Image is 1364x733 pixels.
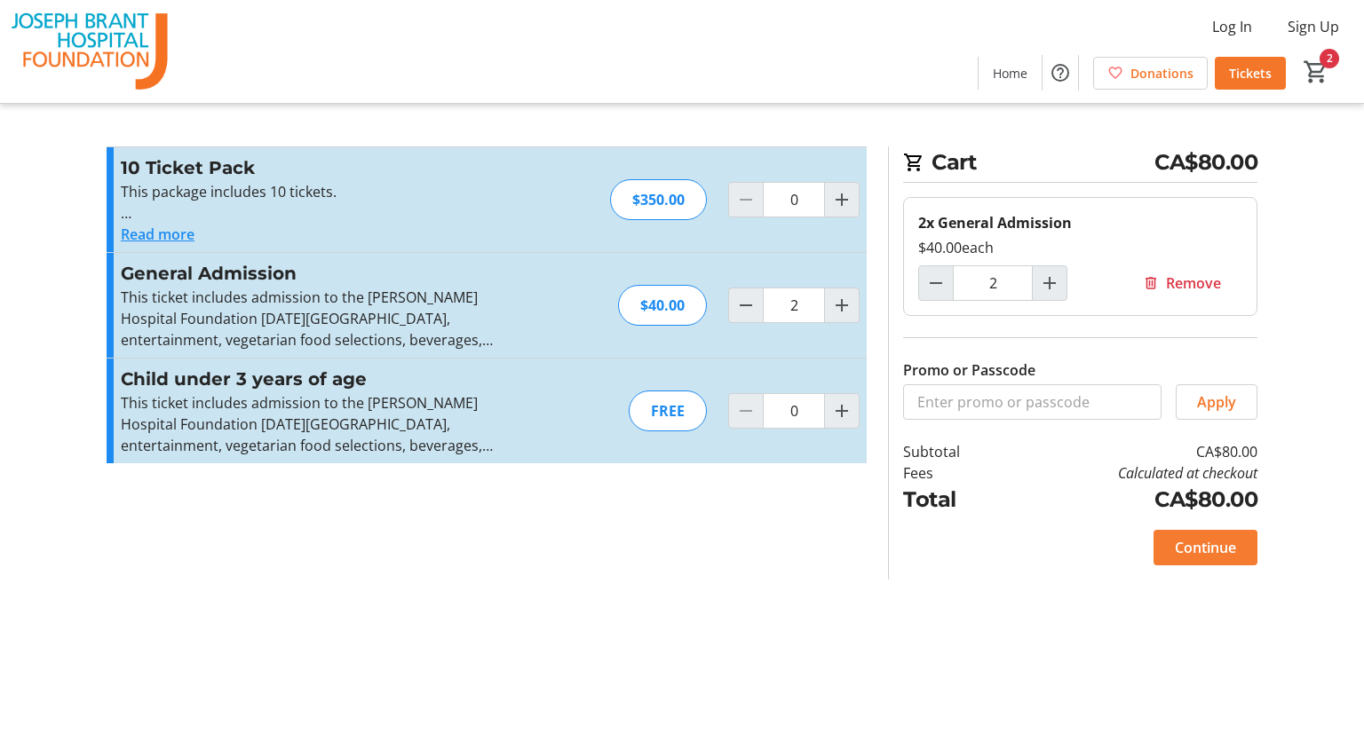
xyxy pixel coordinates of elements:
[1043,55,1078,91] button: Help
[1130,64,1193,83] span: Donations
[1033,266,1067,300] button: Increment by one
[618,285,707,326] div: $40.00
[918,237,1242,258] div: $40.00 each
[953,265,1033,301] input: General Admission Quantity
[1154,530,1257,565] button: Continue
[825,183,859,217] button: Increment by one
[903,146,1257,183] h2: Cart
[1198,12,1266,41] button: Log In
[919,266,953,300] button: Decrement by one
[1093,57,1208,90] a: Donations
[825,288,859,322] button: Increment by one
[763,393,825,429] input: Child under 3 years of age Quantity
[11,7,169,96] img: The Joseph Brant Hospital Foundation's Logo
[1273,12,1353,41] button: Sign Up
[729,288,763,322] button: Decrement by one
[1175,537,1236,558] span: Continue
[903,359,1035,381] label: Promo or Passcode
[1197,391,1236,413] span: Apply
[903,441,1006,462] td: Subtotal
[121,366,509,392] h3: Child under 3 years of age
[1006,462,1257,484] td: Calculated at checkout
[903,462,1006,484] td: Fees
[1166,272,1221,294] span: Remove
[825,394,859,428] button: Increment by one
[1288,16,1339,37] span: Sign Up
[763,182,825,217] input: 10 Ticket Pack Quantity
[1176,384,1257,420] button: Apply
[121,224,194,245] button: Read more
[903,384,1162,420] input: Enter promo or passcode
[763,288,825,323] input: General Admission Quantity
[1006,484,1257,516] td: CA$80.00
[1212,16,1252,37] span: Log In
[1006,441,1257,462] td: CA$80.00
[121,154,509,181] h3: 10 Ticket Pack
[1122,265,1242,301] button: Remove
[121,392,509,456] p: This ticket includes admission to the [PERSON_NAME] Hospital Foundation [DATE][GEOGRAPHIC_DATA], ...
[993,64,1027,83] span: Home
[121,181,509,202] p: This package includes 10 tickets.
[918,212,1242,233] div: 2x General Admission
[610,179,707,220] div: $350.00
[1300,56,1332,88] button: Cart
[1229,64,1272,83] span: Tickets
[121,260,509,287] h3: General Admission
[1154,146,1257,178] span: CA$80.00
[903,484,1006,516] td: Total
[979,57,1042,90] a: Home
[121,287,509,351] p: This ticket includes admission to the [PERSON_NAME] Hospital Foundation [DATE][GEOGRAPHIC_DATA], ...
[1215,57,1286,90] a: Tickets
[629,390,707,431] div: FREE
